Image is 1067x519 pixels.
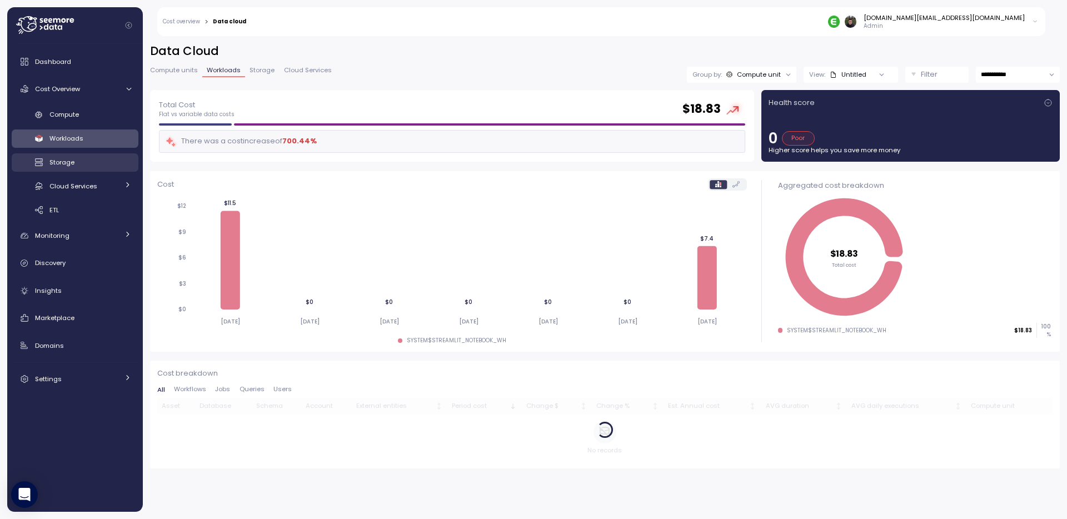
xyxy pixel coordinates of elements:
button: Collapse navigation [122,21,136,29]
tspan: $9 [178,228,186,236]
p: Filter [921,69,938,80]
div: Poor [782,131,815,146]
a: Domains [12,335,138,357]
p: Flat vs variable data costs [159,111,235,118]
span: Discovery [35,258,66,267]
div: 700.44 % [282,136,317,147]
tspan: $0 [544,298,552,306]
p: Group by: [692,70,722,79]
p: Higher score helps you save more money [769,146,1053,154]
a: Workloads [12,129,138,148]
tspan: $3 [179,280,186,287]
tspan: $11.5 [224,200,236,207]
tspan: $7.4 [700,235,714,242]
tspan: $0 [624,298,631,306]
span: ETL [49,206,59,214]
div: Aggregated cost breakdown [778,180,1051,191]
p: View: [809,70,825,79]
a: Cloud Services [12,177,138,195]
tspan: $0 [385,298,393,306]
p: Health score [769,97,815,108]
tspan: $0 [465,298,472,306]
div: SYSTEM$STREAMLIT_NOTEBOOK_WH [407,337,506,345]
a: Storage [12,153,138,172]
a: Compute [12,106,138,124]
div: > [205,18,208,26]
a: Discovery [12,252,138,275]
img: 8a667c340b96c72f6b400081a025948b [845,16,856,27]
tspan: $0 [178,306,186,313]
a: Monitoring [12,224,138,247]
span: Jobs [215,386,230,392]
tspan: [DATE] [539,318,558,325]
span: Compute units [150,67,198,73]
button: Filter [905,67,969,83]
span: Marketplace [35,313,74,322]
div: Data cloud [213,19,246,24]
p: $18.83 [1014,327,1032,335]
a: Insights [12,280,138,302]
tspan: $12 [177,203,186,210]
span: Monitoring [35,231,69,240]
p: Cost breakdown [157,368,1053,379]
span: Storage [49,158,74,167]
a: Cost overview [163,19,200,24]
span: Dashboard [35,57,71,66]
a: Settings [12,368,138,390]
div: [DOMAIN_NAME][EMAIL_ADDRESS][DOMAIN_NAME] [864,13,1025,22]
a: ETL [12,201,138,219]
tspan: $6 [178,254,186,262]
div: Compute unit [737,70,781,79]
tspan: Total cost [832,261,856,268]
span: Workloads [207,67,241,73]
tspan: [DATE] [459,318,478,325]
a: Dashboard [12,51,138,73]
a: Cost Overview [12,78,138,100]
span: Compute [49,110,79,119]
span: Workflows [174,386,206,392]
tspan: [DATE] [221,318,240,325]
tspan: $18.83 [830,248,858,259]
span: Cost Overview [35,84,80,93]
p: Admin [864,22,1025,30]
span: All [157,387,165,393]
div: SYSTEM$STREAMLIT_NOTEBOOK_WH [787,327,886,335]
span: Storage [250,67,275,73]
tspan: [DATE] [697,318,717,325]
p: 100 % [1037,323,1050,338]
span: Workloads [49,134,83,143]
h2: $ 18.83 [682,101,721,117]
tspan: [DATE] [618,318,637,325]
p: Cost [157,179,174,190]
tspan: [DATE] [300,318,320,325]
p: 0 [769,131,777,146]
span: Domains [35,341,64,350]
span: Users [273,386,292,392]
tspan: [DATE] [380,318,399,325]
span: Cloud Services [284,67,332,73]
div: Untitled [830,70,866,79]
h2: Data Cloud [150,43,1060,59]
tspan: $0 [306,298,313,306]
img: 689adfd76a9d17b9213495f1.PNG [828,16,840,27]
p: Total Cost [159,99,235,111]
div: Open Intercom Messenger [11,481,38,508]
span: Queries [240,386,265,392]
a: Marketplace [12,307,138,329]
span: Insights [35,286,62,295]
span: Cloud Services [49,182,97,191]
div: There was a cost increase of [165,135,317,148]
span: Settings [35,375,62,383]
